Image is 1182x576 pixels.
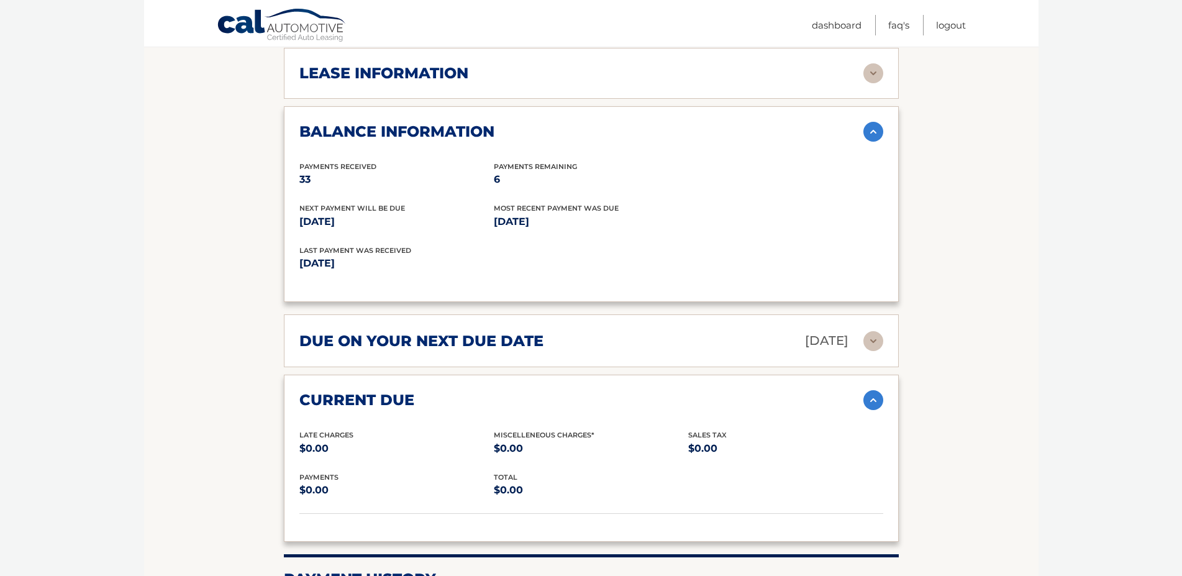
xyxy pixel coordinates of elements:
span: Next Payment will be due [299,204,405,213]
p: $0.00 [299,482,494,499]
span: Miscelleneous Charges* [494,431,594,439]
img: accordion-active.svg [863,122,883,142]
h2: due on your next due date [299,332,543,350]
a: Dashboard [812,15,861,35]
p: 6 [494,171,688,188]
p: 33 [299,171,494,188]
p: [DATE] [805,330,848,352]
img: accordion-rest.svg [863,331,883,351]
span: Last Payment was received [299,246,411,255]
span: Payments Received [299,162,376,171]
h2: lease information [299,64,468,83]
span: Sales Tax [688,431,727,439]
span: payments [299,473,339,482]
h2: current due [299,391,414,409]
a: Cal Automotive [217,8,347,44]
span: total [494,473,517,482]
span: Payments Remaining [494,162,577,171]
a: FAQ's [888,15,909,35]
img: accordion-rest.svg [863,63,883,83]
p: $0.00 [299,440,494,457]
img: accordion-active.svg [863,390,883,410]
span: Most Recent Payment Was Due [494,204,619,213]
p: [DATE] [494,213,688,231]
p: $0.00 [494,440,688,457]
p: $0.00 [494,482,688,499]
p: [DATE] [299,255,591,272]
p: $0.00 [688,440,883,457]
h2: balance information [299,122,494,141]
span: Late Charges [299,431,353,439]
p: [DATE] [299,213,494,231]
a: Logout [936,15,966,35]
